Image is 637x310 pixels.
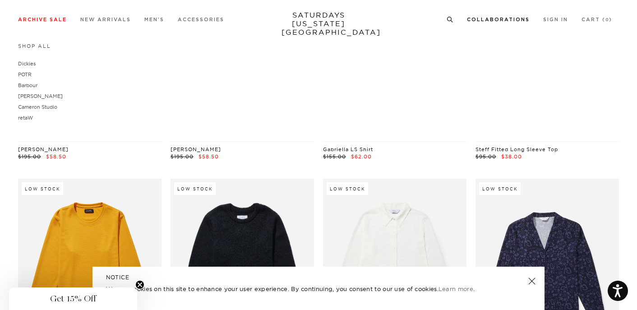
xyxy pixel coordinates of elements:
div: Low Stock [174,182,216,195]
a: POTR [18,71,32,78]
a: Barbour [18,82,37,88]
small: 0 [605,18,609,22]
a: Gabriella LS Shirt [323,146,373,153]
span: $58.50 [198,153,219,160]
a: Cameron Studio [18,104,57,110]
a: retaW [18,115,33,121]
a: Cart (0) [582,17,612,22]
span: $62.00 [351,153,372,160]
span: $38.00 [501,153,522,160]
div: Low Stock [479,182,521,195]
a: Shop All [18,43,51,49]
span: $58.50 [46,153,66,160]
span: $95.00 [475,153,496,160]
a: Dickies [18,60,36,67]
a: SATURDAYS[US_STATE][GEOGRAPHIC_DATA] [282,11,356,37]
span: $155.00 [323,153,346,160]
a: [PERSON_NAME] [18,146,69,153]
a: [PERSON_NAME] [171,146,221,153]
div: Low Stock [327,182,368,195]
div: Get 15% OffClose teaser [9,287,137,310]
a: [PERSON_NAME] [18,93,63,99]
a: Collaborations [467,17,530,22]
span: Get 15% Off [50,293,96,304]
a: Accessories [178,17,224,22]
a: Steff Fitted Long Sleeve Top [475,146,558,153]
a: New Arrivals [80,17,131,22]
span: $195.00 [18,153,41,160]
p: We use cookies on this site to enhance your user experience. By continuing, you consent to our us... [106,284,499,293]
span: $195.00 [171,153,194,160]
a: Men's [144,17,164,22]
div: Low Stock [22,182,63,195]
h5: NOTICE [106,273,531,282]
button: Close teaser [135,280,144,289]
a: Sign In [543,17,568,22]
a: Archive Sale [18,17,67,22]
a: Learn more [439,285,473,292]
